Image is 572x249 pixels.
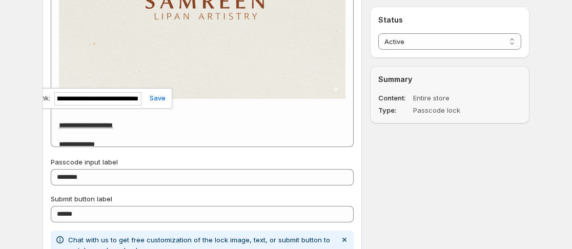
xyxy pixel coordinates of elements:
span: Submit button label [51,195,112,203]
dt: Content: [378,93,411,103]
dd: Passcode lock [413,105,492,115]
h2: Summary [378,74,521,85]
button: Dismiss notification [337,233,352,247]
span: Passcode input label [51,158,118,166]
h2: Status [378,15,521,25]
dt: Type: [378,105,411,115]
dd: Entire store [413,93,492,103]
